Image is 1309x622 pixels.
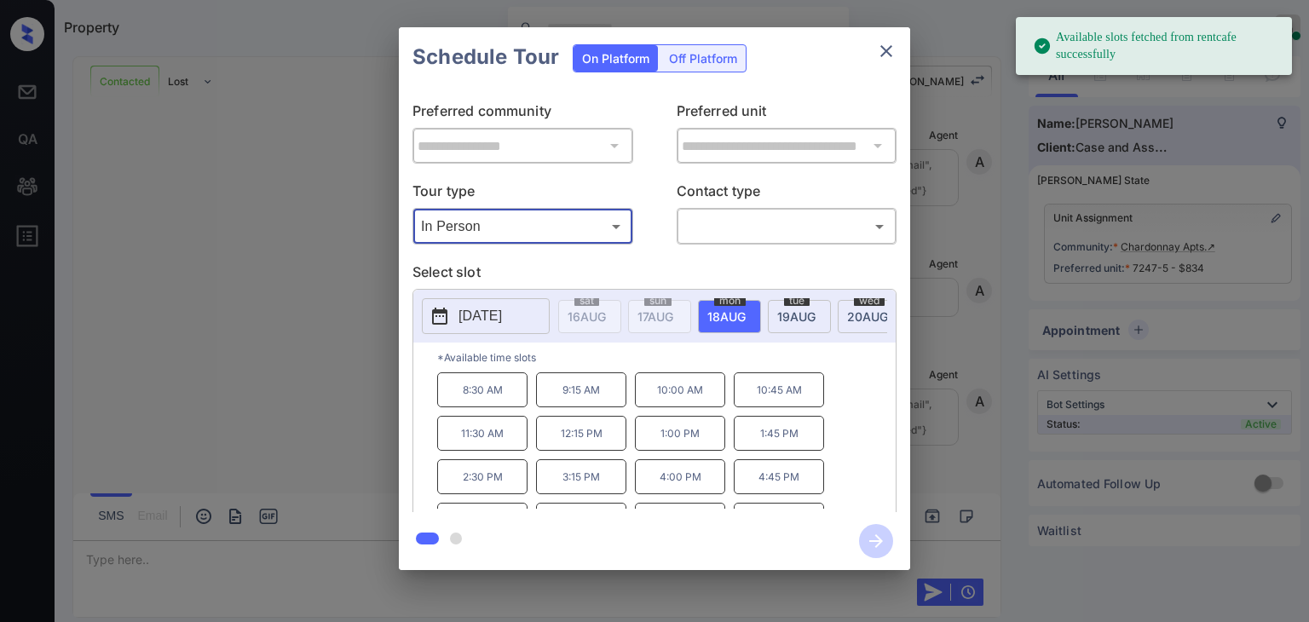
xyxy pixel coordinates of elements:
[838,300,901,333] div: date-select
[635,372,725,407] p: 10:00 AM
[536,503,626,538] p: 9:30 AM
[536,459,626,494] p: 3:15 PM
[698,300,761,333] div: date-select
[677,181,897,208] p: Contact type
[437,416,528,451] p: 11:30 AM
[437,343,896,372] p: *Available time slots
[412,181,633,208] p: Tour type
[458,306,502,326] p: [DATE]
[714,296,746,306] span: mon
[635,459,725,494] p: 4:00 PM
[768,300,831,333] div: date-select
[734,416,824,451] p: 1:45 PM
[437,459,528,494] p: 2:30 PM
[677,101,897,128] p: Preferred unit
[869,34,903,68] button: close
[734,503,824,538] p: 11:00 AM
[847,309,888,324] span: 20 AUG
[417,212,629,240] div: In Person
[734,459,824,494] p: 4:45 PM
[849,519,903,563] button: btn-next
[536,416,626,451] p: 12:15 PM
[437,503,528,538] p: 8:45 AM
[399,27,573,87] h2: Schedule Tour
[854,296,885,306] span: wed
[1033,22,1278,70] div: Available slots fetched from rentcafe successfully
[412,101,633,128] p: Preferred community
[412,262,897,289] p: Select slot
[635,416,725,451] p: 1:00 PM
[777,309,816,324] span: 19 AUG
[422,298,550,334] button: [DATE]
[707,309,746,324] span: 18 AUG
[536,372,626,407] p: 9:15 AM
[660,45,746,72] div: Off Platform
[437,372,528,407] p: 8:30 AM
[574,45,658,72] div: On Platform
[784,296,810,306] span: tue
[635,503,725,538] p: 10:15 AM
[734,372,824,407] p: 10:45 AM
